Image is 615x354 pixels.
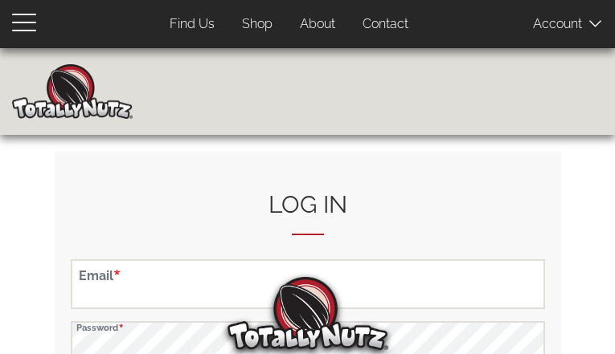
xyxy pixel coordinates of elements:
a: Find Us [158,9,227,40]
a: Shop [230,9,285,40]
a: Contact [351,9,420,40]
img: Home [12,64,133,119]
a: About [288,9,347,40]
input: Email [71,259,545,309]
h2: Log in [71,191,545,235]
img: Totally Nutz Logo [228,277,388,350]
